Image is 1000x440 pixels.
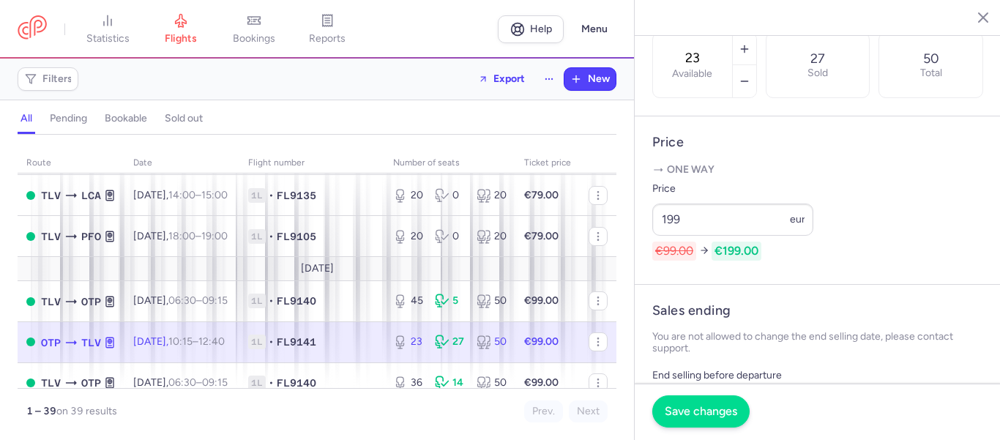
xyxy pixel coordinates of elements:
[790,213,805,225] span: eur
[41,335,61,351] span: OTP
[393,188,423,203] div: 20
[202,376,228,389] time: 09:15
[393,376,423,390] div: 36
[248,376,266,390] span: 1L
[652,204,813,236] input: ---
[269,188,274,203] span: •
[652,367,983,384] p: End selling before departure
[41,228,61,245] span: TLV
[71,13,144,45] a: statistics
[435,229,465,244] div: 0
[652,302,731,319] h4: Sales ending
[168,376,228,389] span: –
[277,335,316,349] span: FL9141
[291,13,364,45] a: reports
[477,229,507,244] div: 20
[524,294,559,307] strong: €99.00
[198,335,225,348] time: 12:40
[498,15,564,43] a: Help
[86,32,130,45] span: statistics
[248,335,266,349] span: 1L
[233,32,275,45] span: bookings
[269,376,274,390] span: •
[920,67,942,79] p: Total
[41,375,61,391] span: TLV
[572,15,616,43] button: Menu
[435,376,465,390] div: 14
[309,32,346,45] span: reports
[652,242,696,261] span: €99.00
[81,187,101,204] span: LCA
[133,376,228,389] span: [DATE],
[202,294,228,307] time: 09:15
[217,13,291,45] a: bookings
[493,73,525,84] span: Export
[165,32,197,45] span: flights
[168,230,228,242] span: –
[712,242,761,261] span: €199.00
[201,230,228,242] time: 19:00
[277,376,316,390] span: FL9140
[42,73,72,85] span: Filters
[564,68,616,90] button: New
[269,335,274,349] span: •
[530,23,552,34] span: Help
[588,73,610,85] span: New
[133,230,228,242] span: [DATE],
[652,395,750,428] button: Save changes
[435,335,465,349] div: 27
[81,375,101,391] span: OTP
[524,335,559,348] strong: €99.00
[18,152,124,174] th: route
[248,188,266,203] span: 1L
[524,230,559,242] strong: €79.00
[277,229,316,244] span: FL9105
[393,335,423,349] div: 23
[133,335,225,348] span: [DATE],
[810,51,825,66] p: 27
[569,400,608,422] button: Next
[477,335,507,349] div: 50
[81,335,101,351] span: TLV
[50,112,87,125] h4: pending
[168,294,228,307] span: –
[81,294,101,310] span: OTP
[652,180,813,198] label: Price
[435,188,465,203] div: 0
[807,67,828,79] p: Sold
[133,294,228,307] span: [DATE],
[144,13,217,45] a: flights
[652,134,983,151] h4: Price
[393,229,423,244] div: 20
[56,405,117,417] span: on 39 results
[168,189,228,201] span: –
[524,189,559,201] strong: €79.00
[469,67,534,91] button: Export
[168,294,196,307] time: 06:30
[277,188,316,203] span: FL9135
[248,294,266,308] span: 1L
[524,376,559,389] strong: €99.00
[168,376,196,389] time: 06:30
[105,112,147,125] h4: bookable
[435,294,465,308] div: 5
[277,294,316,308] span: FL9140
[168,335,193,348] time: 10:15
[20,112,32,125] h4: all
[201,189,228,201] time: 15:00
[248,229,266,244] span: 1L
[384,152,515,174] th: number of seats
[168,230,195,242] time: 18:00
[239,152,384,174] th: Flight number
[18,68,78,90] button: Filters
[18,15,47,42] a: CitizenPlane red outlined logo
[26,405,56,417] strong: 1 – 39
[269,294,274,308] span: •
[165,112,203,125] h4: sold out
[41,187,61,204] span: TLV
[477,188,507,203] div: 20
[652,163,983,177] p: One way
[477,376,507,390] div: 50
[672,68,712,80] label: Available
[168,335,225,348] span: –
